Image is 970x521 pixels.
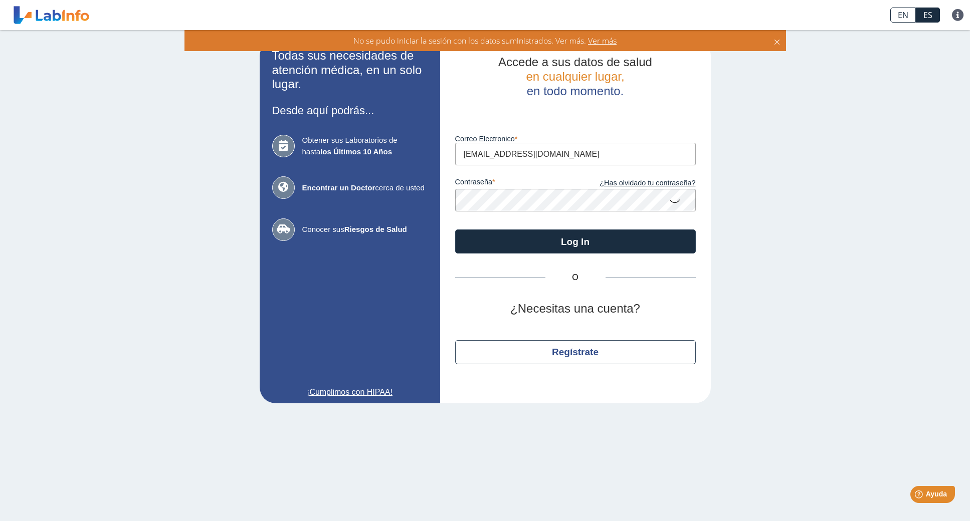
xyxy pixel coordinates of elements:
button: Log In [455,229,696,253]
iframe: Help widget launcher [881,482,959,510]
span: cerca de usted [302,182,428,194]
span: en cualquier lugar, [526,70,624,83]
span: en todo momento. [527,84,624,98]
b: Riesgos de Salud [344,225,407,233]
b: los Últimos 10 Años [320,147,392,156]
h2: ¿Necesitas una cuenta? [455,302,696,316]
label: contraseña [455,178,575,189]
span: Ver más [586,35,617,46]
a: EN [890,8,916,23]
a: ¿Has olvidado tu contraseña? [575,178,696,189]
span: Accede a sus datos de salud [498,55,652,69]
b: Encontrar un Doctor [302,183,375,192]
button: Regístrate [455,340,696,364]
a: ¡Cumplimos con HIPAA! [272,386,428,398]
span: O [545,272,606,284]
label: Correo Electronico [455,135,696,143]
span: No se pudo iniciar la sesión con los datos suministrados. Ver más. [353,35,586,46]
h3: Desde aquí podrás... [272,104,428,117]
span: Conocer sus [302,224,428,235]
span: Obtener sus Laboratorios de hasta [302,135,428,157]
h2: Todas sus necesidades de atención médica, en un solo lugar. [272,49,428,92]
a: ES [916,8,940,23]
